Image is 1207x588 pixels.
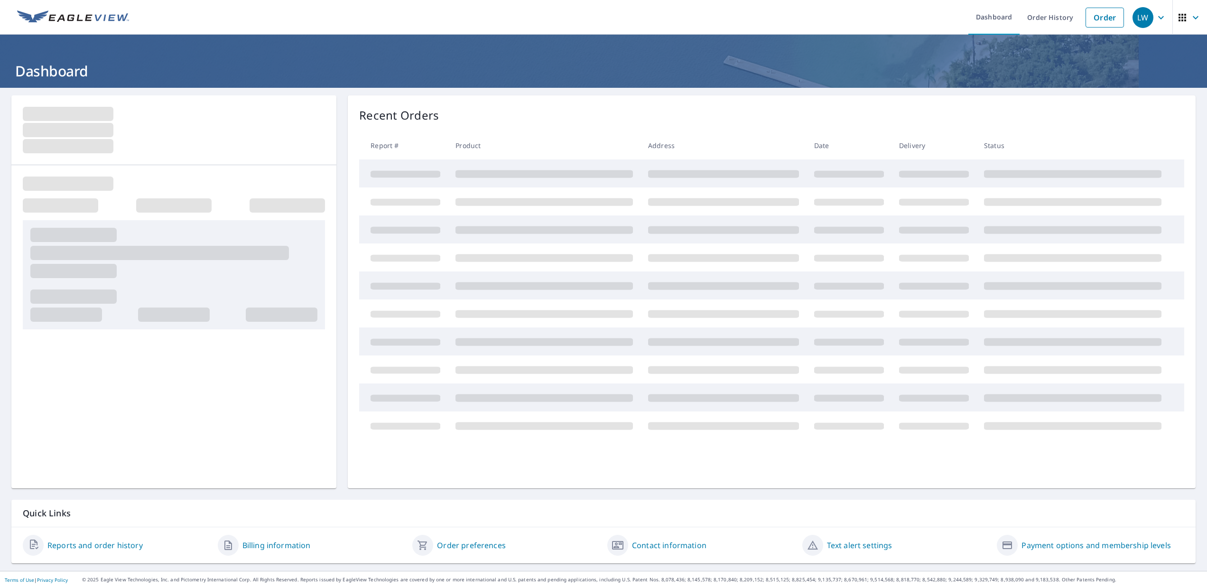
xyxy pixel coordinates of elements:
a: Text alert settings [827,540,892,551]
a: Contact information [632,540,706,551]
a: Terms of Use [5,577,34,583]
a: Reports and order history [47,540,143,551]
a: Billing information [242,540,311,551]
p: Recent Orders [359,107,439,124]
h1: Dashboard [11,61,1196,81]
img: EV Logo [17,10,129,25]
a: Order [1086,8,1124,28]
a: Payment options and membership levels [1021,540,1171,551]
p: © 2025 Eagle View Technologies, Inc. and Pictometry International Corp. All Rights Reserved. Repo... [82,576,1202,583]
a: Order preferences [437,540,506,551]
th: Delivery [891,131,976,159]
p: | [5,577,68,583]
p: Quick Links [23,507,1184,519]
th: Date [807,131,891,159]
a: Privacy Policy [37,577,68,583]
th: Status [976,131,1169,159]
th: Product [448,131,641,159]
th: Report # [359,131,448,159]
div: LW [1133,7,1153,28]
th: Address [641,131,807,159]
